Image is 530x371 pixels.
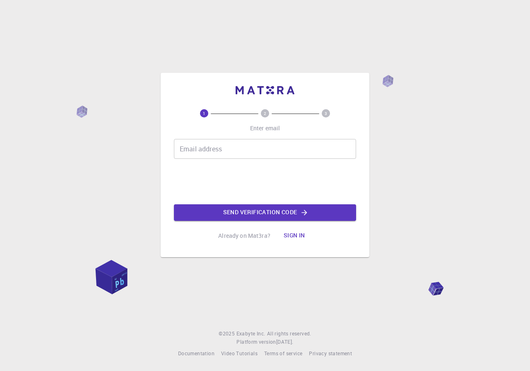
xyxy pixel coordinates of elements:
[250,124,280,132] p: Enter email
[202,165,328,198] iframe: reCAPTCHA
[178,349,214,358] a: Documentation
[325,110,327,116] text: 3
[236,330,265,337] span: Exabyte Inc.
[276,338,294,345] span: [DATE] .
[178,350,214,357] span: Documentation
[236,330,265,338] a: Exabyte Inc.
[264,110,266,116] text: 2
[264,350,302,357] span: Terms of service
[174,204,356,221] button: Send verification code
[203,110,205,116] text: 1
[218,232,270,240] p: Already on Mat3ra?
[309,349,352,358] a: Privacy statement
[236,338,276,346] span: Platform version
[221,349,258,358] a: Video Tutorials
[277,227,312,244] button: Sign in
[276,338,294,346] a: [DATE].
[221,350,258,357] span: Video Tutorials
[264,349,302,358] a: Terms of service
[309,350,352,357] span: Privacy statement
[219,330,236,338] span: © 2025
[267,330,311,338] span: All rights reserved.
